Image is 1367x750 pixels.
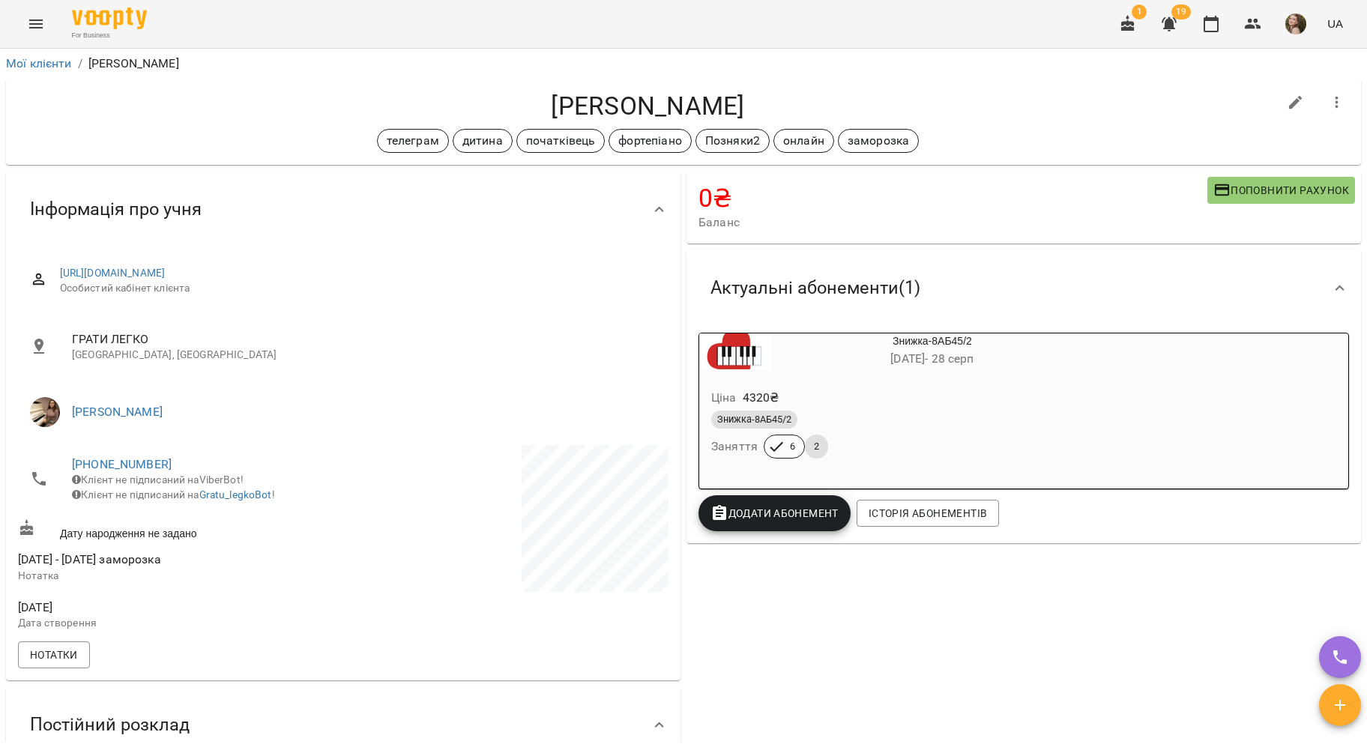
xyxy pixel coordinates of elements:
[711,413,797,426] span: Знижка-8АБ45/2
[695,129,770,153] div: Позняки2
[1132,4,1147,19] span: 1
[18,569,340,584] p: Нотатка
[18,6,54,42] button: Menu
[60,281,657,296] span: Особистий кабінет клієнта
[72,474,244,486] span: Клієнт не підписаний на ViberBot!
[710,276,920,300] span: Актуальні абонементи ( 1 )
[453,129,513,153] div: дитина
[78,55,82,73] li: /
[848,132,909,150] p: заморозка
[710,504,839,522] span: Додати Абонемент
[516,129,606,153] div: початківець
[72,348,657,363] p: [GEOGRAPHIC_DATA], [GEOGRAPHIC_DATA]
[88,55,179,73] p: [PERSON_NAME]
[15,516,343,544] div: Дату народження не задано
[1327,16,1343,31] span: UA
[743,389,779,407] p: 4320 ₴
[30,198,202,221] span: Інформація про учня
[30,397,60,427] img: Ірина ЗЕНДРАН
[609,129,691,153] div: фортепіано
[30,646,78,664] span: Нотатки
[18,91,1278,121] h4: [PERSON_NAME]
[199,489,272,500] a: Gratu_legkoBot
[1171,4,1191,19] span: 19
[462,132,503,150] p: дитина
[838,129,919,153] div: заморозка
[705,132,760,150] p: Позняки2
[781,440,804,453] span: 6
[18,552,161,566] span: [DATE] - [DATE] заморозка
[869,504,987,522] span: Історія абонементів
[72,489,275,500] span: Клієнт не підписаний на !
[1207,177,1355,204] button: Поповнити рахунок
[1321,10,1349,37] button: UA
[699,333,1093,477] button: Знижка-8АБ45/2[DATE]- 28 серпЦіна4320₴Знижка-8АБ45/2Заняття62
[711,436,758,457] h6: Заняття
[783,132,824,150] p: онлайн
[30,713,190,737] span: Постійний розклад
[60,267,166,279] a: [URL][DOMAIN_NAME]
[771,333,1093,369] div: Знижка-8АБ45/2
[857,500,999,527] button: Історія абонементів
[686,250,1361,327] div: Актуальні абонементи(1)
[18,641,90,668] button: Нотатки
[618,132,681,150] p: фортепіано
[72,330,657,348] span: ГРАТИ ЛЕГКО
[6,55,1361,73] nav: breadcrumb
[6,171,681,248] div: Інформація про учня
[18,599,340,617] span: [DATE]
[1213,181,1349,199] span: Поповнити рахунок
[6,56,72,70] a: Мої клієнти
[526,132,596,150] p: початківець
[698,214,1207,232] span: Баланс
[72,405,163,419] a: [PERSON_NAME]
[72,457,172,471] a: [PHONE_NUMBER]
[377,129,449,153] div: телеграм
[805,440,828,453] span: 2
[698,183,1207,214] h4: 0 ₴
[711,387,737,408] h6: Ціна
[890,351,974,366] span: [DATE] - 28 серп
[18,616,340,631] p: Дата створення
[1285,13,1306,34] img: 11ae2f933a9898bf6e312c35cd936515.jpg
[387,132,439,150] p: телеграм
[72,31,147,40] span: For Business
[72,7,147,29] img: Voopty Logo
[699,333,771,369] div: Знижка-8АБ45/2
[773,129,834,153] div: онлайн
[698,495,851,531] button: Додати Абонемент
